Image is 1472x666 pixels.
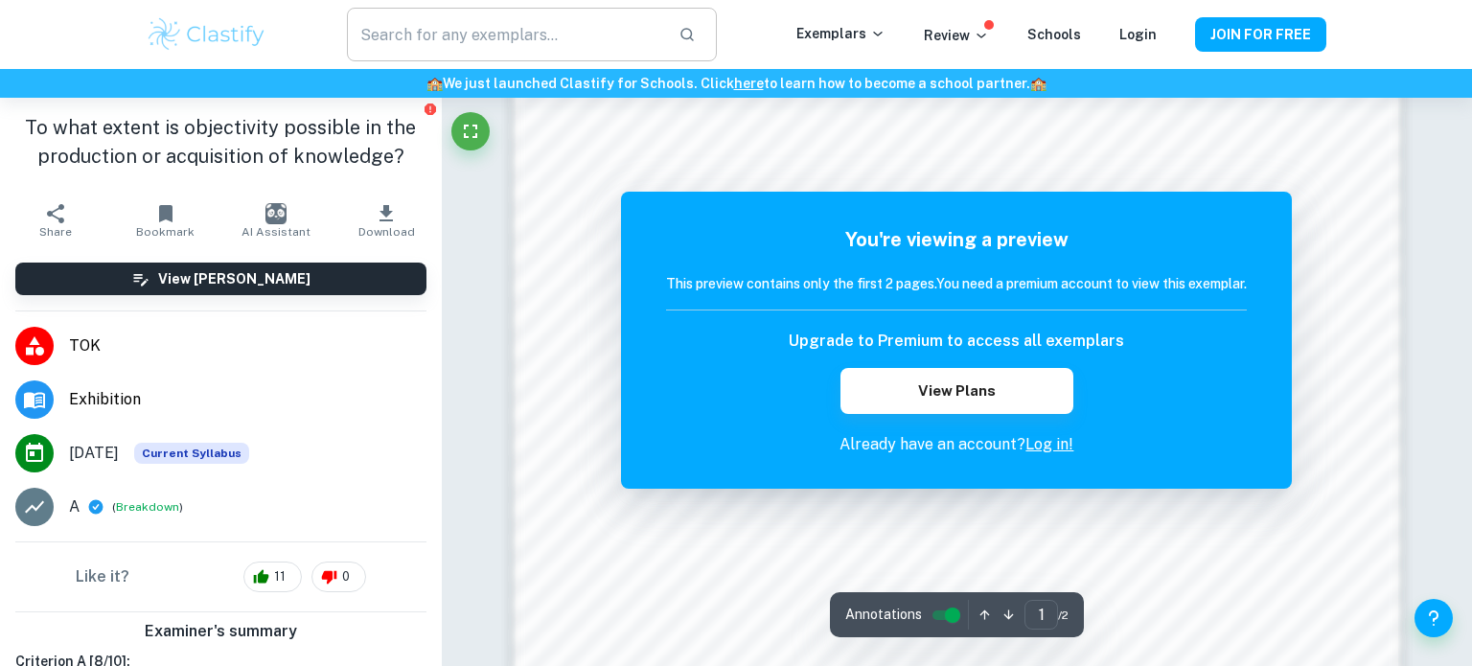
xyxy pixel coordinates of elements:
[69,442,119,465] span: [DATE]
[451,112,490,150] button: Fullscreen
[666,225,1247,254] h5: You're viewing a preview
[112,498,183,517] span: ( )
[1058,607,1069,624] span: / 2
[243,562,302,592] div: 11
[840,368,1072,414] button: View Plans
[666,433,1247,456] p: Already have an account?
[845,605,922,625] span: Annotations
[1030,76,1046,91] span: 🏫
[134,443,249,464] span: Current Syllabus
[69,495,80,518] p: A
[1025,435,1073,453] a: Log in!
[358,225,415,239] span: Download
[789,330,1124,353] h6: Upgrade to Premium to access all exemplars
[265,203,287,224] img: AI Assistant
[220,194,331,247] button: AI Assistant
[666,273,1247,294] h6: This preview contains only the first 2 pages. You need a premium account to view this exemplar.
[15,113,426,171] h1: To what extent is objectivity possible in the production or acquisition of knowledge?
[76,565,129,588] h6: Like it?
[69,334,426,357] span: TOK
[332,567,360,586] span: 0
[426,76,443,91] span: 🏫
[924,25,989,46] p: Review
[1119,27,1157,42] a: Login
[424,102,438,116] button: Report issue
[264,567,296,586] span: 11
[15,263,426,295] button: View [PERSON_NAME]
[39,225,72,239] span: Share
[8,620,434,643] h6: Examiner's summary
[796,23,885,44] p: Exemplars
[347,8,663,61] input: Search for any exemplars...
[332,194,442,247] button: Download
[69,388,426,411] span: Exhibition
[311,562,366,592] div: 0
[734,76,764,91] a: here
[158,268,310,289] h6: View [PERSON_NAME]
[146,15,267,54] img: Clastify logo
[1027,27,1081,42] a: Schools
[116,498,179,516] button: Breakdown
[1195,17,1326,52] button: JOIN FOR FREE
[110,194,220,247] button: Bookmark
[136,225,195,239] span: Bookmark
[241,225,310,239] span: AI Assistant
[4,73,1468,94] h6: We just launched Clastify for Schools. Click to learn how to become a school partner.
[1414,599,1453,637] button: Help and Feedback
[134,443,249,464] div: This exemplar is based on the current syllabus. Feel free to refer to it for inspiration/ideas wh...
